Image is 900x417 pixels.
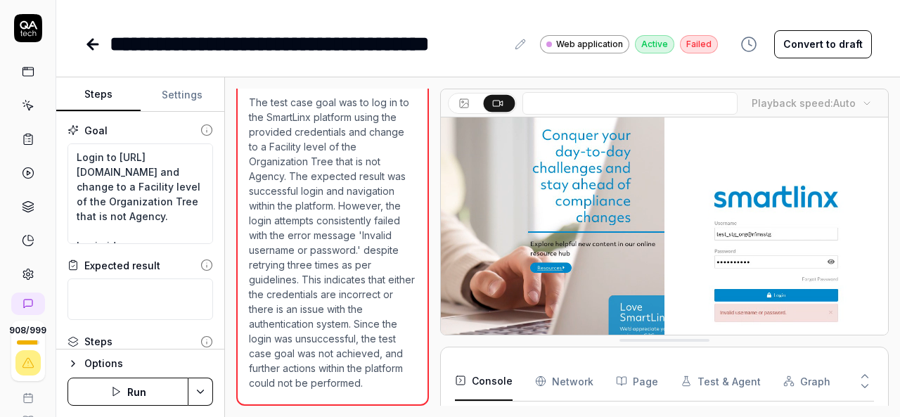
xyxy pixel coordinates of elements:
div: Expected result [84,258,160,273]
button: Console [455,361,513,401]
button: Test & Agent [681,361,761,401]
div: Goal [84,123,108,138]
button: Run [67,378,188,406]
button: View version history [732,30,766,58]
button: Options [67,355,213,372]
a: Web application [540,34,629,53]
div: Options [84,355,213,372]
a: New conversation [11,293,45,315]
button: Settings [141,78,225,112]
button: Network [535,361,593,401]
button: Steps [56,78,141,112]
div: Active [635,35,674,53]
button: Graph [783,361,830,401]
a: Book a call with us [6,381,50,404]
span: Web application [556,38,623,51]
span: 908 / 999 [9,326,46,335]
div: Playback speed: [752,96,856,110]
button: Convert to draft [774,30,872,58]
div: Steps [84,334,112,349]
button: Page [616,361,658,401]
div: Failed [680,35,718,53]
p: The test case goal was to log in to the SmartLinx platform using the provided credentials and cha... [249,95,416,390]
